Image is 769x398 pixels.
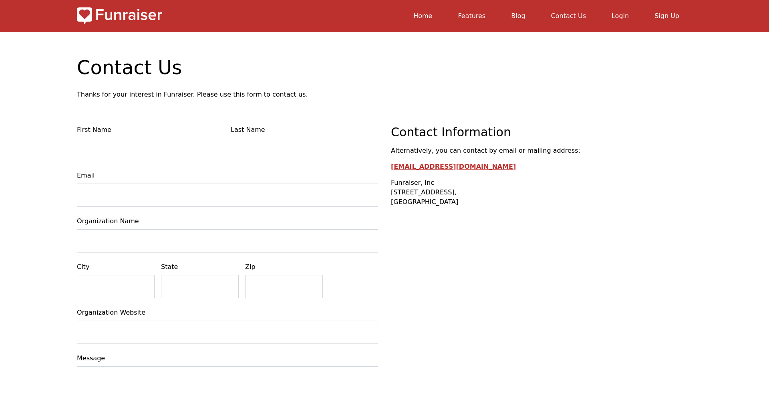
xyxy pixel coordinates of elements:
label: First Name [77,125,224,135]
h2: Contact Information [391,125,692,139]
h1: Contact Us [77,58,692,77]
label: Email [77,171,378,180]
label: City [77,262,155,272]
a: Features [458,12,485,20]
p: [STREET_ADDRESS], [GEOGRAPHIC_DATA] [391,178,692,207]
label: Zip [245,262,323,272]
label: Message [77,354,378,363]
p: Alternatively, you can contact by email or mailing address: [391,146,692,156]
label: Organization Website [77,308,378,317]
a: Contact Us [551,12,586,20]
a: [EMAIL_ADDRESS][DOMAIN_NAME] [391,163,516,170]
a: Home [413,12,432,20]
nav: main [169,6,692,26]
img: Logo [77,6,162,26]
a: Blog [511,12,525,20]
strong: Funraiser, Inc [391,179,434,186]
p: Thanks for your interest in Funraiser. Please use this form to contact us. [77,90,692,99]
label: Last Name [231,125,378,135]
a: Sign Up [654,12,679,20]
label: Organization Name [77,216,378,226]
a: Login [612,12,629,20]
label: State [161,262,239,272]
